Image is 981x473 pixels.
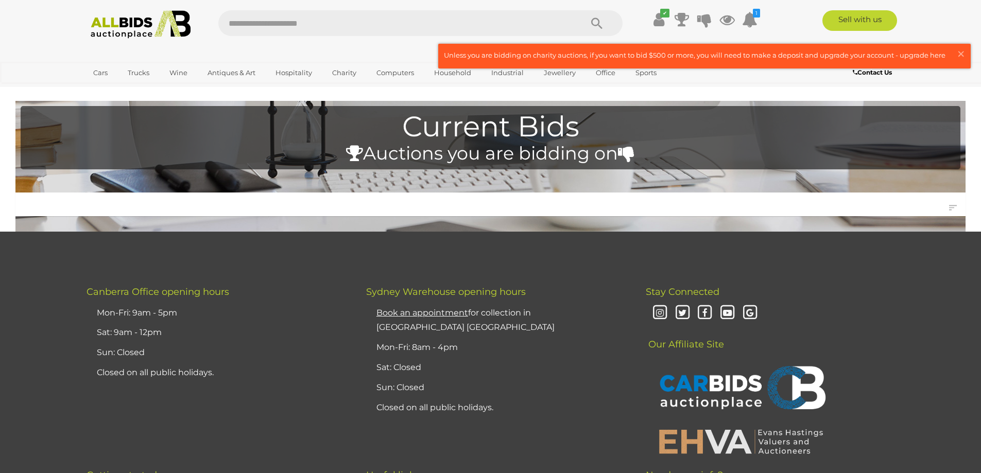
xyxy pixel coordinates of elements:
[537,64,582,81] a: Jewellery
[674,304,692,322] i: Twitter
[325,64,363,81] a: Charity
[94,343,340,363] li: Sun: Closed
[651,10,667,29] a: ✔
[163,64,194,81] a: Wine
[26,144,955,164] h4: Auctions you are bidding on
[201,64,262,81] a: Antiques & Art
[853,68,892,76] b: Contact Us
[822,10,897,31] a: Sell with us
[571,10,623,36] button: Search
[94,363,340,383] li: Closed on all public holidays.
[660,9,669,17] i: ✔
[853,67,894,78] a: Contact Us
[374,358,620,378] li: Sat: Closed
[94,323,340,343] li: Sat: 9am - 12pm
[753,9,760,17] i: 1
[85,10,197,39] img: Allbids.com.au
[374,338,620,358] li: Mon-Fri: 8am - 4pm
[646,286,719,297] span: Stay Connected
[956,44,966,64] span: ×
[696,304,714,322] i: Facebook
[374,398,620,418] li: Closed on all public holidays.
[26,111,955,143] h1: Current Bids
[427,64,478,81] a: Household
[653,428,829,454] img: EHVA | Evans Hastings Valuers and Auctioneers
[653,355,829,423] img: CARBIDS Auctionplace
[589,64,622,81] a: Office
[121,64,156,81] a: Trucks
[741,304,759,322] i: Google
[94,303,340,323] li: Mon-Fri: 9am - 5pm
[646,323,724,350] span: Our Affiliate Site
[376,308,555,332] a: Book an appointmentfor collection in [GEOGRAPHIC_DATA] [GEOGRAPHIC_DATA]
[376,308,468,318] u: Book an appointment
[87,64,114,81] a: Cars
[742,10,758,29] a: 1
[485,64,530,81] a: Industrial
[370,64,421,81] a: Computers
[374,378,620,398] li: Sun: Closed
[87,81,173,98] a: [GEOGRAPHIC_DATA]
[629,64,663,81] a: Sports
[651,304,669,322] i: Instagram
[269,64,319,81] a: Hospitality
[366,286,526,297] span: Sydney Warehouse opening hours
[718,304,736,322] i: Youtube
[87,286,229,297] span: Canberra Office opening hours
